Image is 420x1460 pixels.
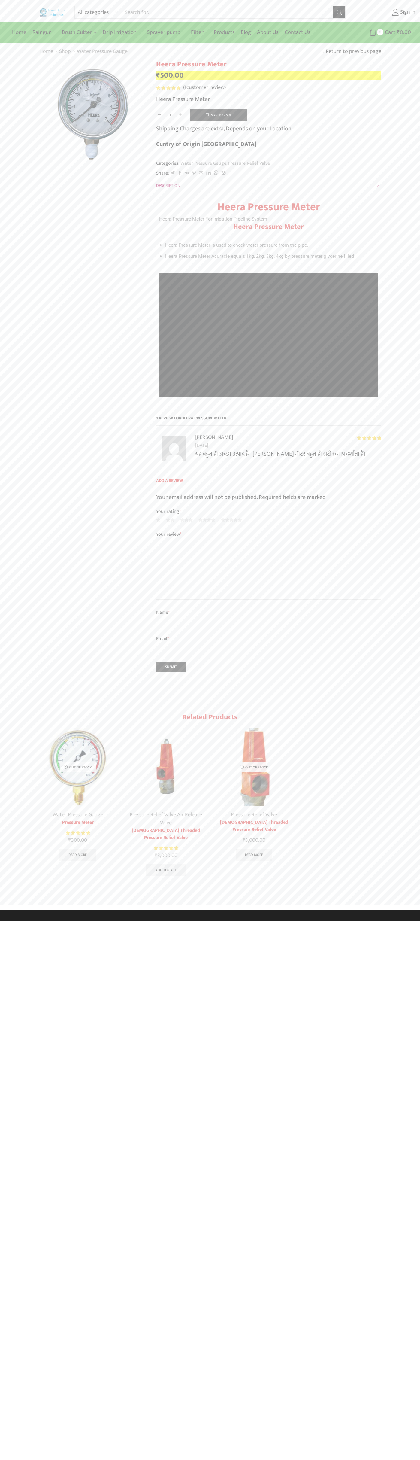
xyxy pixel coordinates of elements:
[198,516,215,523] a: 4 of 5 stars
[165,241,378,250] li: Heera Pressure Meter is used to check water pressure from the pipe.
[156,478,381,488] span: Add a review
[156,170,169,177] span: Share:
[66,830,90,836] div: Rated 5.00 out of 5
[154,845,178,851] div: Rated 5.00 out of 5
[59,25,99,39] a: Brush Cutter
[66,830,90,836] span: Rated out of 5
[127,728,205,806] img: Female threaded pressure relief valve
[156,124,292,133] p: Shipping Charges are extra, Depends on your Location
[254,25,282,39] a: About Us
[399,8,415,16] span: Sign in
[282,25,313,39] a: Contact Us
[156,415,381,426] h2: 1 review for
[59,849,96,861] a: Read more about “Pressure Meter”
[326,48,381,56] a: Return to previous page
[156,86,182,90] span: 1
[68,836,71,845] span: ₹
[156,508,381,515] label: Your rating
[231,810,277,819] a: Pressure Relief Valve
[53,810,103,819] a: Water Pressure Gauge
[156,516,160,523] a: 1 of 5 stars
[217,198,320,216] strong: Heera Pressure Meter
[236,762,272,772] p: Out of stock
[156,60,381,69] h1: Heera Pressure Meter
[155,851,177,860] bdi: 3,000.00
[123,725,209,880] div: 2 / 3
[156,609,381,616] label: Name
[333,6,345,18] button: Search button
[357,436,381,440] div: Rated 5 out of 5
[77,48,128,56] a: Water Pressure Gauge
[156,635,381,643] label: Email
[156,182,180,189] span: Description
[355,7,415,18] a: Sign in
[227,159,270,167] a: Pressure Relief Valve
[397,28,411,37] bdi: 0.00
[163,109,177,120] input: Product quantity
[156,160,270,167] span: Categories: ,
[156,94,381,104] p: Heera Pressure Meter
[159,273,378,397] iframe: पाइप फटने से मुक्ति- हीरा प्रेशर रिलीफ व्हाॅल्व Heera Pressure Relief Valve, Agriculture Valves
[188,25,211,39] a: Filter
[184,83,186,92] span: 1
[29,25,59,39] a: Raingun
[156,531,381,538] label: Your review
[233,221,304,233] strong: Heera Pressure Meter
[146,864,186,876] a: Add to cart: “Female Threaded Pressure Relief Valve”
[130,810,176,819] a: Pressure Relief Valve
[122,6,333,18] input: Search for...
[59,48,71,56] a: Shop
[183,84,226,92] a: (1customer review)
[190,109,247,121] button: Add to cart
[156,69,184,81] bdi: 500.00
[39,48,128,56] nav: Breadcrumb
[212,725,297,865] div: 3 / 3
[68,836,87,845] bdi: 300.00
[357,436,381,440] span: Rated out of 5
[183,711,237,723] span: Related products
[160,810,202,827] a: Air Release Valve
[156,86,180,90] span: Rated out of 5 based on customer rating
[397,28,400,37] span: ₹
[165,252,378,261] li: Heera Pressure Meter Acuracie equals 1kg, 2kg, 3kg, 4kg by pressure meter glycerine filled
[159,201,378,261] div: Heera Pressure Meter For Irrigation Pipeline System
[39,48,53,56] a: Home
[236,849,272,861] a: Read more about “Male Threaded Pressure Relief Valve”
[215,728,293,806] img: male threaded pressure relief valve
[127,827,205,841] a: [DEMOGRAPHIC_DATA] Threaded Pressure Relief Valve
[9,25,29,39] a: Home
[383,28,395,36] span: Cart
[238,25,254,39] a: Blog
[221,516,242,523] a: 5 of 5 stars
[211,25,238,39] a: Products
[243,836,265,845] bdi: 3,000.00
[180,516,193,523] a: 3 of 5 stars
[181,415,226,421] span: Heera Pressure Meter
[195,433,233,442] strong: [PERSON_NAME]
[154,845,178,851] span: Rated out of 5
[180,159,226,167] a: Water Pressure Gauge
[35,725,121,865] div: 1 / 3
[156,86,180,90] div: Rated 5.00 out of 5
[352,27,411,38] a: 0 Cart ₹0.00
[100,25,144,39] a: Drip Irrigation
[195,442,381,449] time: [DATE]
[156,492,326,502] span: Your email address will not be published. Required fields are marked
[155,851,157,860] span: ₹
[144,25,188,39] a: Sprayer pump
[156,178,381,193] a: Description
[156,69,160,81] span: ₹
[156,662,186,672] input: Submit
[166,516,174,523] a: 2 of 5 stars
[215,819,293,833] a: [DEMOGRAPHIC_DATA] Threaded Pressure Relief Valve
[195,449,381,459] p: यह बहुत ही अच्छा उत्पाद है। [PERSON_NAME] मीटर बहुत ही सटीक माप दर्शाता हैं।
[156,139,256,149] b: Cuntry of Origin [GEOGRAPHIC_DATA]
[39,819,117,826] a: Pressure Meter
[377,29,383,35] span: 0
[127,811,205,827] div: ,
[39,728,117,806] img: Water-Pressure-Gauge
[243,836,245,845] span: ₹
[60,762,96,772] p: Out of stock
